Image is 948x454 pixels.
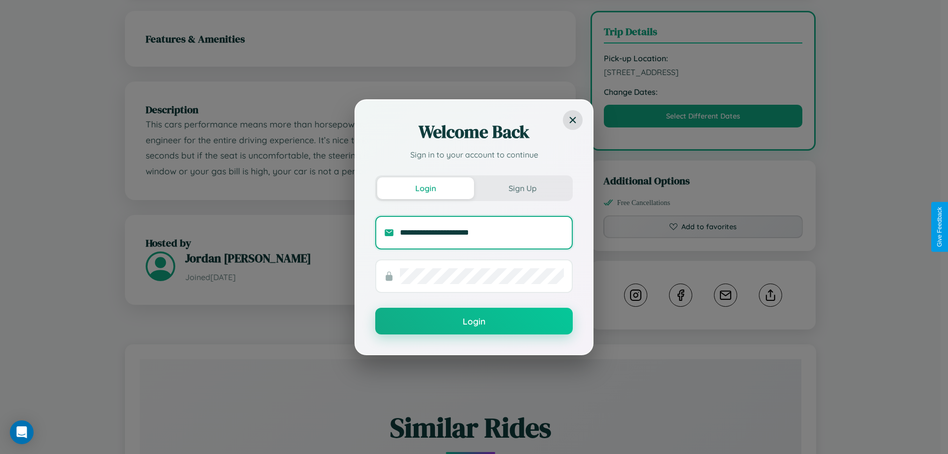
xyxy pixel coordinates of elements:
[10,420,34,444] div: Open Intercom Messenger
[375,149,573,161] p: Sign in to your account to continue
[375,308,573,334] button: Login
[936,207,943,247] div: Give Feedback
[375,120,573,144] h2: Welcome Back
[377,177,474,199] button: Login
[474,177,571,199] button: Sign Up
